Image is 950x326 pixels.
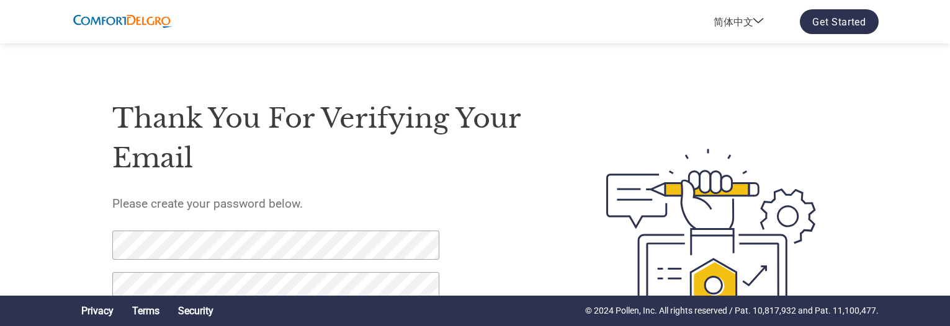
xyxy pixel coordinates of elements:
a: Privacy [81,305,114,317]
a: Terms [132,305,159,317]
h5: Please create your password below. [112,196,548,211]
a: Get Started [800,9,878,34]
h1: Thank you for verifying your email [112,99,548,178]
img: ComfortDelGro [72,11,175,30]
p: © 2024 Pollen, Inc. All rights reserved / Pat. 10,817,932 and Pat. 11,100,477. [585,304,879,317]
a: Security [178,305,213,317]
